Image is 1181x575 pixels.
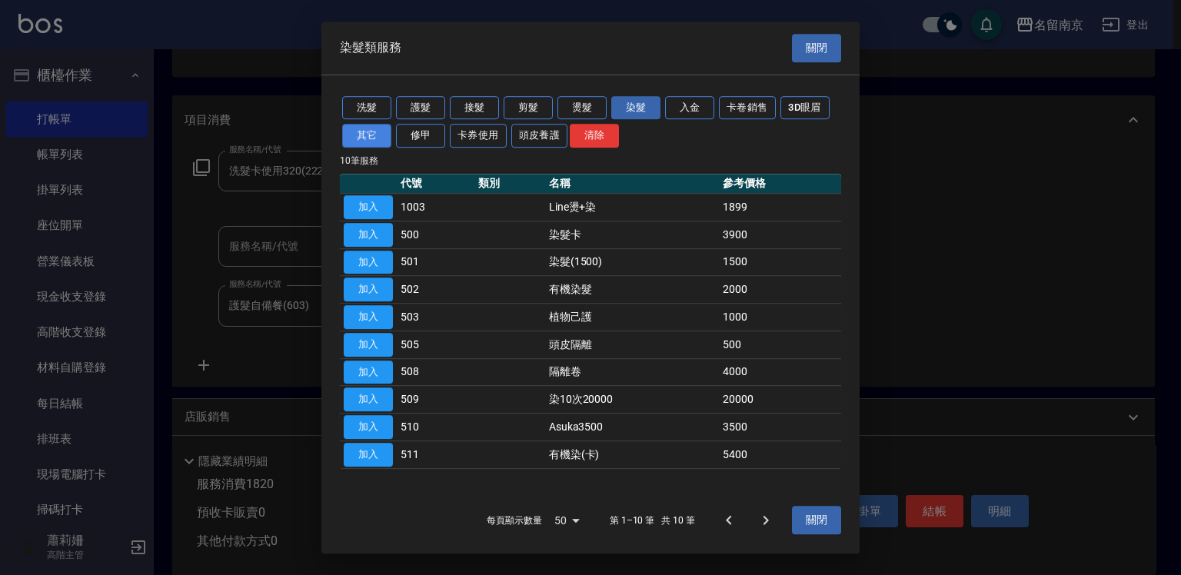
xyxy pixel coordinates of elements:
button: 關閉 [792,34,841,62]
button: 護髮 [396,96,445,120]
button: 加入 [344,223,393,247]
td: Line燙+染 [545,194,719,221]
td: 2000 [719,276,841,304]
th: 名稱 [545,174,719,194]
button: 關閉 [792,507,841,535]
td: 頭皮隔離 [545,331,719,358]
th: 參考價格 [719,174,841,194]
td: 511 [397,440,474,468]
td: 3900 [719,221,841,248]
button: 加入 [344,415,393,439]
button: 修甲 [396,124,445,148]
button: 入金 [665,96,714,120]
td: 509 [397,386,474,414]
button: 燙髮 [557,96,607,120]
td: 500 [719,331,841,358]
td: 505 [397,331,474,358]
td: 1000 [719,304,841,331]
td: 5400 [719,440,841,468]
button: 加入 [344,361,393,384]
td: 20000 [719,386,841,414]
button: 加入 [344,387,393,411]
button: 其它 [342,124,391,148]
button: 加入 [344,278,393,301]
button: 清除 [570,124,619,148]
td: 510 [397,414,474,441]
button: 加入 [344,251,393,274]
td: 染髮卡 [545,221,719,248]
td: 染10次20000 [545,386,719,414]
th: 類別 [474,174,545,194]
td: 1500 [719,248,841,276]
p: 10 筆服務 [340,154,841,168]
button: 接髮 [450,96,499,120]
div: 50 [548,500,585,541]
button: 頭皮養護 [511,124,568,148]
td: 502 [397,276,474,304]
p: 每頁顯示數量 [487,514,542,527]
td: 508 [397,358,474,386]
td: 500 [397,221,474,248]
th: 代號 [397,174,474,194]
td: 503 [397,304,474,331]
button: 3D眼眉 [780,96,830,120]
button: 卡卷銷售 [719,96,776,120]
td: 有機染髮 [545,276,719,304]
button: 加入 [344,195,393,219]
td: 隔離卷 [545,358,719,386]
td: 有機染(卡) [545,440,719,468]
p: 第 1–10 筆 共 10 筆 [610,514,695,527]
td: 染髮(1500) [545,248,719,276]
button: 加入 [344,333,393,357]
button: 洗髮 [342,96,391,120]
button: 加入 [344,305,393,329]
button: 卡券使用 [450,124,507,148]
td: Asuka3500 [545,414,719,441]
td: 1003 [397,194,474,221]
td: 1899 [719,194,841,221]
td: 植物己護 [545,304,719,331]
button: 剪髮 [504,96,553,120]
span: 染髮類服務 [340,40,401,55]
td: 501 [397,248,474,276]
button: 加入 [344,443,393,467]
td: 4000 [719,358,841,386]
button: 染髮 [611,96,660,120]
td: 3500 [719,414,841,441]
